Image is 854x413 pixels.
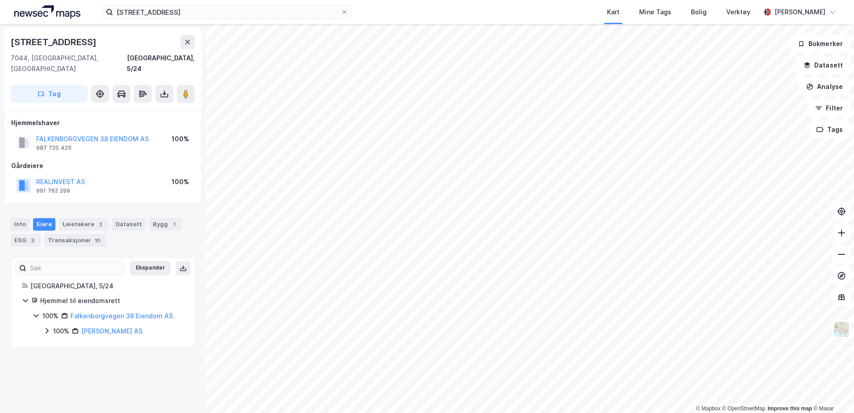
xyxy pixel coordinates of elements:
div: [PERSON_NAME] [774,7,825,17]
div: 991 762 299 [36,187,70,194]
div: ESG [11,234,41,247]
div: Hjemmel til eiendomsrett [40,295,184,306]
div: Gårdeiere [11,160,194,171]
button: Filter [808,99,850,117]
button: Bokmerker [790,35,850,53]
a: Improve this map [768,405,812,412]
div: [GEOGRAPHIC_DATA], 5/24 [30,281,184,291]
div: Datasett [112,218,146,231]
input: Søk [26,261,124,275]
div: Bygg [149,218,182,231]
div: 100% [42,311,59,321]
div: Transaksjoner [44,234,106,247]
button: Tag [11,85,88,103]
button: Analyse [799,78,850,96]
div: 1 [170,220,179,229]
a: OpenStreetMap [722,405,766,412]
div: 7044, [GEOGRAPHIC_DATA], [GEOGRAPHIC_DATA] [11,53,127,74]
div: 100% [172,177,189,187]
div: Verktøy [726,7,750,17]
div: 10 [93,236,102,245]
div: 100% [172,134,189,144]
div: Info [11,218,29,231]
div: [STREET_ADDRESS] [11,35,98,49]
div: Mine Tags [639,7,671,17]
a: Mapbox [696,405,720,412]
div: Bolig [691,7,707,17]
button: Tags [809,121,850,139]
img: logo.a4113a55bc3d86da70a041830d287a7e.svg [14,5,80,19]
button: Ekspander [130,261,171,275]
a: Falkenborgvegen 38 Eiendom AS [71,312,173,320]
div: Kart [607,7,620,17]
iframe: Chat Widget [809,370,854,413]
div: [GEOGRAPHIC_DATA], 5/24 [127,53,195,74]
div: 3 [28,236,37,245]
div: Eiere [33,218,55,231]
div: 987 720 425 [36,144,71,152]
img: Z [833,321,850,338]
a: [PERSON_NAME] AS [81,327,142,335]
div: Leietakere [59,218,109,231]
div: 100% [53,326,69,337]
div: 2 [96,220,105,229]
button: Datasett [796,56,850,74]
div: Hjemmelshaver [11,118,194,128]
input: Søk på adresse, matrikkel, gårdeiere, leietakere eller personer [113,5,341,19]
